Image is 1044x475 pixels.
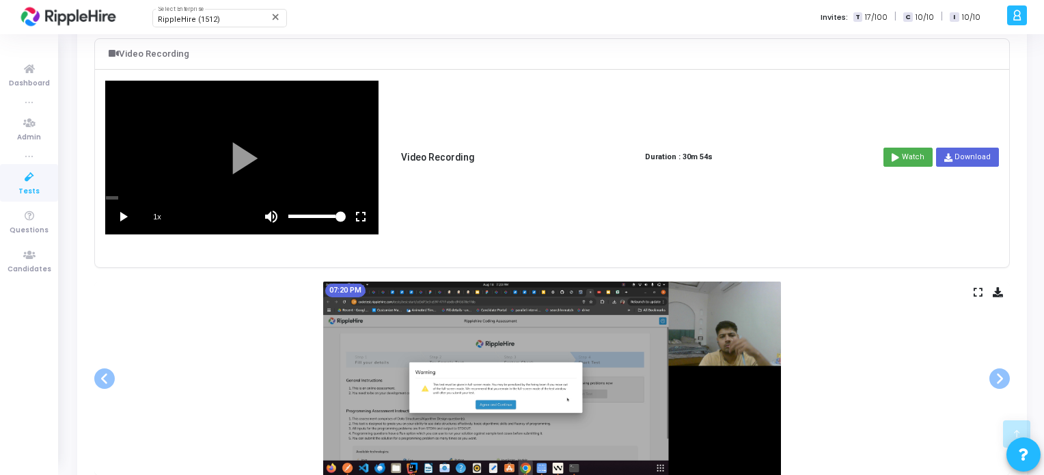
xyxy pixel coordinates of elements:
span: C [903,12,912,23]
span: I [950,12,959,23]
span: playback speed button [140,200,174,234]
img: logo [17,3,120,31]
label: Invites: [821,12,848,23]
button: Watch [883,148,933,167]
span: RippleHire (1512) [158,15,220,24]
span: 17/100 [865,12,888,23]
span: Candidates [8,264,51,275]
div: Video Recording [109,46,189,62]
a: Download [936,148,999,167]
mat-chip: 07:20 PM [325,284,366,297]
span: | [894,10,896,24]
span: | [941,10,943,24]
mat-icon: Clear [271,12,281,23]
span: T [853,12,862,23]
h5: Video Recording [401,152,474,163]
span: Admin [17,132,41,144]
span: Tests [18,186,40,198]
span: 10/10 [916,12,934,23]
div: volume level [288,200,344,234]
span: 10/10 [962,12,980,23]
span: Questions [10,225,49,236]
span: Dashboard [9,78,50,90]
strong: Duration : 30m 54s [645,152,713,163]
div: scrub bar [106,196,378,200]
